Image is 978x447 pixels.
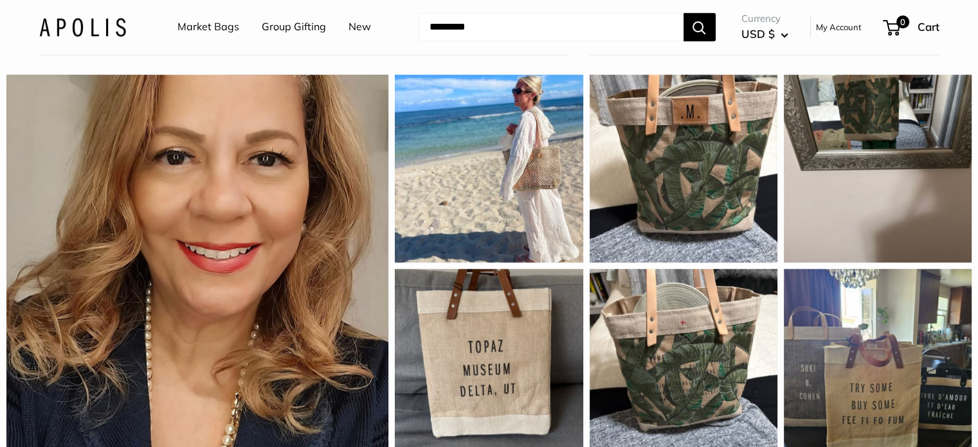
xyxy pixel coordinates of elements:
button: USD $ [741,24,788,44]
span: 0 [896,15,909,28]
a: New [349,17,371,37]
span: USD $ [741,27,775,41]
input: Search... [419,13,684,41]
a: 0 Cart [884,17,939,37]
span: Cart [918,20,939,33]
button: Search [684,13,716,41]
a: Market Bags [177,17,239,37]
span: Currency [741,10,788,28]
a: My Account [816,19,862,35]
img: Apolis [39,17,126,36]
a: Group Gifting [262,17,326,37]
